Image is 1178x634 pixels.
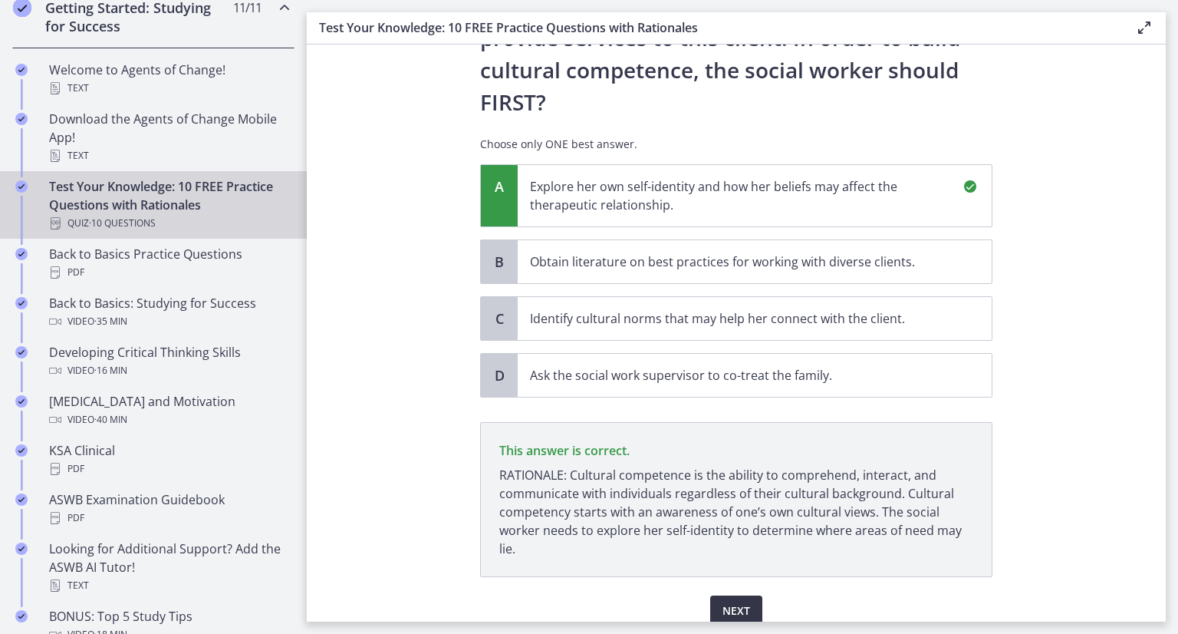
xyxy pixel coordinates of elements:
[490,177,508,196] span: A
[530,253,949,271] p: Obtain literature on best practices for working with diverse clients.
[530,177,949,214] p: Explore her own self-identity and how her beliefs may affect the therapeutic relationship.
[15,64,28,76] i: Completed
[49,392,288,429] div: [MEDICAL_DATA] and Motivation
[49,79,288,97] div: Text
[15,297,28,309] i: Completed
[480,137,992,152] p: Choose only ONE best answer.
[499,466,973,558] p: RATIONALE: Cultural competence is the ability to comprehend, interact, and communicate with indiv...
[490,366,508,385] span: D
[49,411,288,429] div: Video
[94,362,127,380] span: · 16 min
[490,253,508,271] span: B
[49,362,288,380] div: Video
[94,312,127,331] span: · 35 min
[15,248,28,260] i: Completed
[530,309,949,328] p: Identify cultural norms that may help her connect with the client.
[15,494,28,506] i: Completed
[49,460,288,478] div: PDF
[49,294,288,331] div: Back to Basics: Studying for Success
[49,147,288,165] div: Text
[722,602,750,620] span: Next
[15,395,28,408] i: Completed
[49,576,288,595] div: Text
[15,346,28,358] i: Completed
[15,180,28,193] i: Completed
[499,442,630,459] span: This answer is correct.
[15,113,28,125] i: Completed
[319,18,1111,37] h3: Test Your Knowledge: 10 FREE Practice Questions with Rationales
[49,110,288,165] div: Download the Agents of Change Mobile App!
[49,245,288,282] div: Back to Basics Practice Questions
[49,343,288,380] div: Developing Critical Thinking Skills
[15,543,28,555] i: Completed
[94,411,127,429] span: · 40 min
[49,61,288,97] div: Welcome to Agents of Change!
[49,263,288,282] div: PDF
[490,309,508,328] span: C
[49,177,288,233] div: Test Your Knowledge: 10 FREE Practice Questions with Rationales
[49,509,288,527] div: PDF
[710,596,762,626] button: Next
[49,214,288,233] div: Quiz
[49,312,288,331] div: Video
[89,214,156,233] span: · 10 Questions
[49,540,288,595] div: Looking for Additional Support? Add the ASWB AI Tutor!
[530,366,949,385] p: Ask the social work supervisor to co-treat the family.
[49,490,288,527] div: ASWB Examination Guidebook
[15,610,28,622] i: Completed
[49,441,288,478] div: KSA Clinical
[15,444,28,457] i: Completed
